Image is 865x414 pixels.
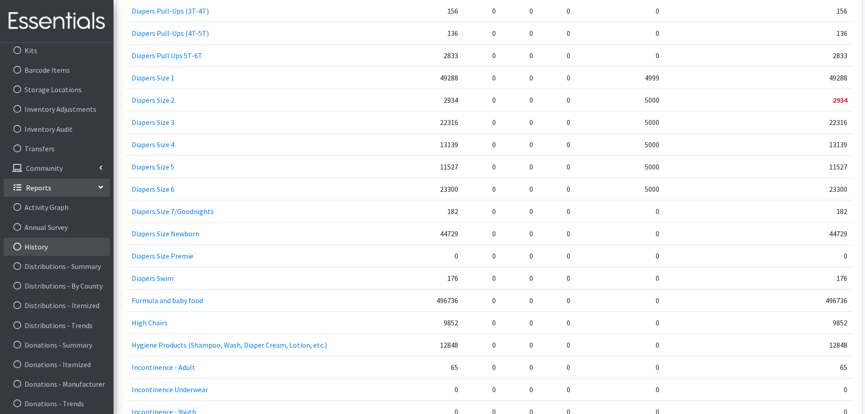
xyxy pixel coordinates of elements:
td: 0 [501,178,539,200]
td: 11527 [778,155,852,178]
td: 0 [539,289,576,311]
a: Activity Graph [4,198,110,216]
a: Distributions - Summary [4,257,110,275]
a: Diapers Size 2 [132,95,174,105]
td: 0 [501,66,539,89]
a: Distributions - By County [4,277,110,295]
td: 0 [501,356,539,378]
td: 0 [501,44,539,66]
td: 0 [464,66,501,89]
td: 0 [539,89,576,111]
a: Distributions - Itemized [4,296,110,314]
a: Incontinence - Adult [132,363,195,372]
a: Diapers Pull-Ups (4T-5T) [132,29,209,38]
td: 182 [778,200,852,222]
td: 2833 [383,44,464,66]
a: Incontinence Underwear [132,385,208,394]
td: 23300 [778,178,852,200]
td: 5000 [576,89,665,111]
a: Diapers Size 7/Goodnights [132,207,214,216]
td: 0 [576,200,665,222]
a: Distributions - Trends [4,316,110,334]
td: 0 [464,311,501,334]
td: 5000 [576,133,665,155]
td: 0 [501,289,539,311]
a: Diapers Pull Ups 5T-6T [132,51,203,60]
td: 0 [464,289,501,311]
a: Barcode Items [4,61,110,79]
a: Transfers [4,140,110,158]
td: 182 [383,200,464,222]
td: 0 [576,44,665,66]
td: 0 [464,356,501,378]
td: 0 [539,44,576,66]
td: 0 [576,356,665,378]
a: Diapers Pull-Ups (3T-4T) [132,6,209,15]
td: 0 [501,222,539,244]
td: 0 [576,334,665,356]
td: 0 [501,200,539,222]
a: History [4,238,110,256]
td: 0 [539,222,576,244]
td: 136 [383,22,464,44]
a: Diapers Size 6 [132,185,174,194]
td: 0 [539,200,576,222]
td: 4999 [576,66,665,89]
td: 5000 [576,111,665,133]
td: 13139 [383,133,464,155]
td: 2934 [778,89,852,111]
td: 0 [464,334,501,356]
a: High Chairs [132,318,168,327]
td: 0 [464,378,501,400]
td: 0 [576,244,665,267]
a: Diapers Size Newborn [132,229,199,238]
td: 0 [539,334,576,356]
td: 0 [501,267,539,289]
td: 0 [464,178,501,200]
td: 0 [501,244,539,267]
td: 65 [778,356,852,378]
td: 0 [464,200,501,222]
a: Diapers Swim [132,274,173,283]
td: 0 [464,244,501,267]
td: 0 [383,378,464,400]
td: 0 [501,133,539,155]
td: 0 [464,44,501,66]
td: 49288 [383,66,464,89]
td: 0 [539,133,576,155]
td: 9852 [383,311,464,334]
td: 0 [539,111,576,133]
td: 496736 [778,289,852,311]
td: 136 [778,22,852,44]
td: 0 [539,66,576,89]
td: 0 [576,267,665,289]
td: 13139 [778,133,852,155]
a: Donations - Summary [4,336,110,354]
td: 0 [501,334,539,356]
td: 0 [501,89,539,111]
a: Formula and baby food [132,296,203,305]
td: 12848 [778,334,852,356]
td: 0 [464,111,501,133]
td: 49288 [778,66,852,89]
a: Diapers Size 3 [132,118,174,127]
td: 0 [539,244,576,267]
td: 0 [539,178,576,200]
td: 0 [464,267,501,289]
td: 0 [576,222,665,244]
td: 44729 [383,222,464,244]
td: 0 [501,378,539,400]
a: Storage Locations [4,80,110,99]
a: Reports [4,179,110,197]
td: 0 [464,133,501,155]
a: Diapers Size 5 [132,162,174,171]
td: 0 [539,22,576,44]
td: 0 [464,22,501,44]
td: 176 [778,267,852,289]
a: Hygiene Products (Shampoo, Wash, Diaper Cream, Lotion, etc.) [132,340,327,349]
td: 0 [383,244,464,267]
td: 22316 [383,111,464,133]
td: 0 [576,311,665,334]
td: 44729 [778,222,852,244]
td: 0 [778,378,852,400]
